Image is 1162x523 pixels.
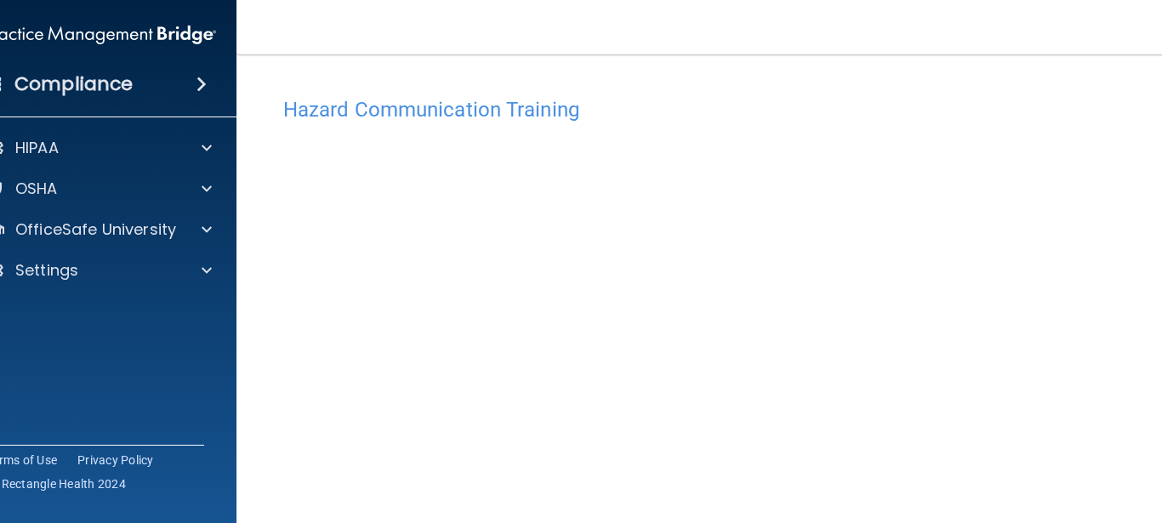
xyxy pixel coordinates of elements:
h4: Compliance [14,72,133,96]
p: HIPAA [15,138,59,158]
h4: Hazard Communication Training [283,99,1151,121]
p: OSHA [15,179,58,199]
a: Privacy Policy [77,452,154,469]
p: Settings [15,260,78,281]
p: OfficeSafe University [15,219,176,240]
